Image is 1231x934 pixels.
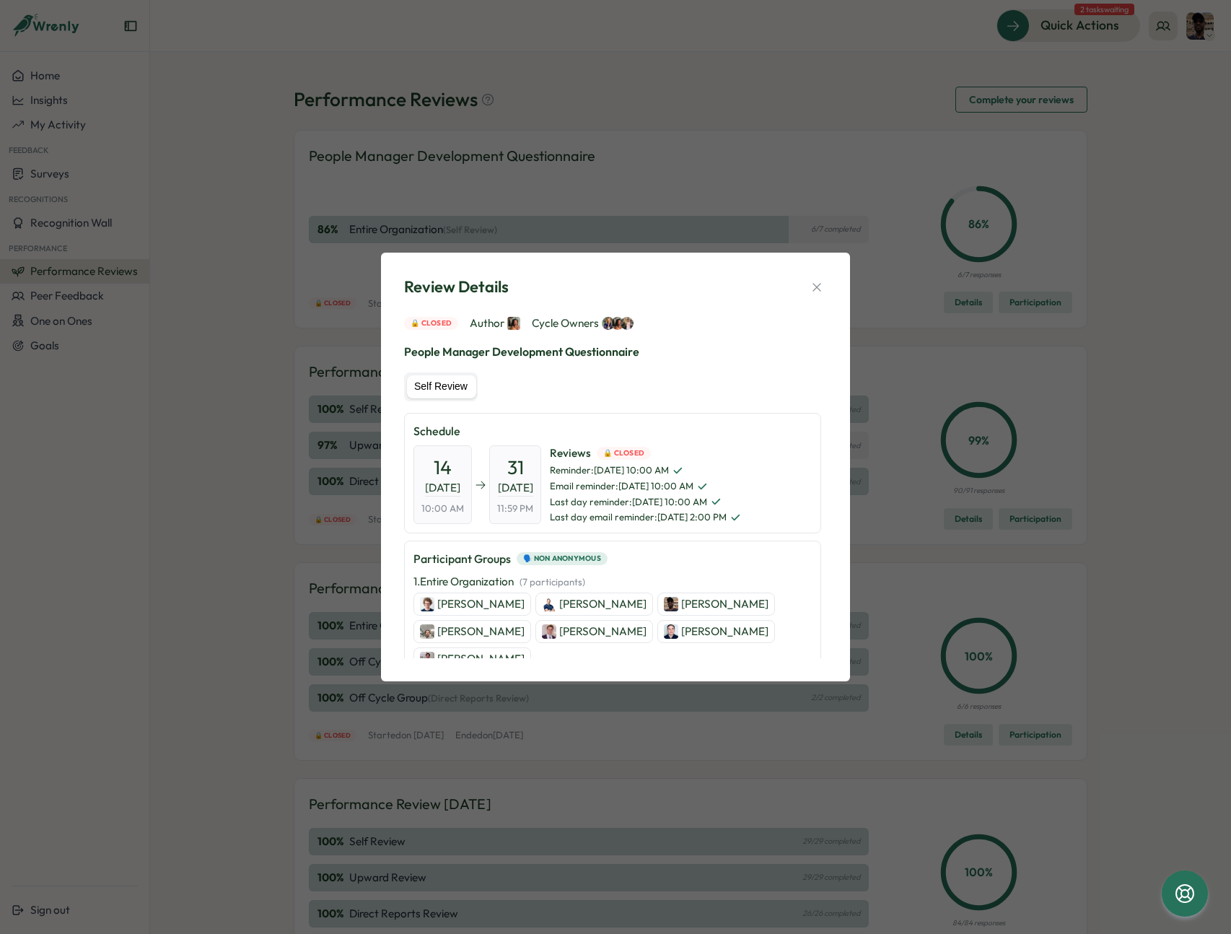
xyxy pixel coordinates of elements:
[523,553,601,564] span: 🗣️ Non Anonymous
[404,276,509,298] span: Review Details
[437,624,525,640] p: [PERSON_NAME]
[550,496,741,509] span: Last day reminder : [DATE] 10:00 AM
[437,651,525,667] p: [PERSON_NAME]
[407,375,475,398] label: Self Review
[413,574,585,590] p: 1 . Entire Organization
[535,593,653,616] a: James Nock[PERSON_NAME]
[420,652,434,666] img: Federico Valdes
[550,480,741,493] span: Email reminder : [DATE] 10:00 AM
[420,597,434,611] img: Joe Barber
[507,455,524,480] span: 31
[404,343,827,361] p: People Manager Development Questionnaire
[559,596,647,612] p: [PERSON_NAME]
[664,624,678,639] img: Tom Hutchings
[657,620,775,643] a: Tom Hutchings[PERSON_NAME]
[507,317,520,330] img: Viveca Riley
[413,593,531,616] a: Joe Barber[PERSON_NAME]
[413,422,812,440] p: Schedule
[413,647,531,671] a: Federico Valdes[PERSON_NAME]
[602,317,615,330] img: Hanna Smith
[470,315,520,331] span: Author
[413,550,511,568] p: Participant Groups
[420,624,434,639] img: Greg Youngman
[425,480,460,497] span: [DATE]
[611,317,624,330] img: Viveca Riley
[550,511,741,524] span: Last day email reminder : [DATE] 2:00 PM
[520,576,585,588] span: ( 7 participants )
[411,318,452,329] span: 🔒 Closed
[681,596,768,612] p: [PERSON_NAME]
[413,620,531,643] a: Greg Youngman[PERSON_NAME]
[603,448,644,459] span: 🔒 Closed
[550,445,741,461] span: Reviews
[421,502,464,515] span: 10:00 AM
[542,597,556,611] img: James Nock
[542,624,556,639] img: Brendan Lawton
[532,315,634,331] span: Cycle Owners
[621,317,634,330] img: Hannah Saunders
[559,624,647,640] p: [PERSON_NAME]
[497,502,533,515] span: 11:59 PM
[550,464,741,477] span: Reminder : [DATE] 10:00 AM
[437,596,525,612] p: [PERSON_NAME]
[681,624,768,640] p: [PERSON_NAME]
[535,620,653,643] a: Brendan Lawton[PERSON_NAME]
[664,597,678,611] img: Jamalah Bryan
[498,480,533,497] span: [DATE]
[657,593,775,616] a: Jamalah Bryan[PERSON_NAME]
[434,455,452,480] span: 14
